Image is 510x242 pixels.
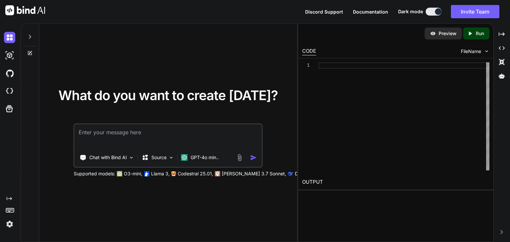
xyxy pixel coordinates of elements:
[4,50,15,61] img: darkAi-studio
[305,8,343,15] button: Discord Support
[5,5,45,15] img: Bind AI
[58,87,278,103] span: What do you want to create [DATE]?
[288,171,294,176] img: claude
[236,154,243,161] img: attachment
[181,154,188,161] img: GPT-4o mini
[215,171,220,176] img: claude
[4,32,15,43] img: darkChat
[172,171,176,176] img: Mistral-AI
[451,5,499,18] button: Invite Team
[4,86,15,97] img: cloudideIcon
[151,154,167,161] p: Source
[117,171,123,176] img: GPT-4
[398,8,423,15] span: Dark mode
[4,218,15,230] img: settings
[298,174,493,190] h2: OUTPUT
[302,47,316,55] div: CODE
[305,9,343,15] span: Discord Support
[124,170,142,177] p: O3-mini,
[461,48,481,55] span: FileName
[222,170,286,177] p: [PERSON_NAME] 3.7 Sonnet,
[430,30,436,36] img: preview
[353,9,388,15] span: Documentation
[476,30,484,37] p: Run
[439,30,457,37] p: Preview
[302,62,310,69] div: 1
[250,154,257,161] img: icon
[169,155,174,160] img: Pick Models
[178,170,213,177] p: Codestral 25.01,
[129,155,134,160] img: Pick Tools
[144,171,150,176] img: Llama2
[151,170,170,177] p: Llama 3,
[191,154,219,161] p: GPT-4o min..
[484,48,489,54] img: chevron down
[74,170,115,177] p: Supported models:
[4,68,15,79] img: githubDark
[353,8,388,15] button: Documentation
[89,154,127,161] p: Chat with Bind AI
[295,170,323,177] p: Deepseek R1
